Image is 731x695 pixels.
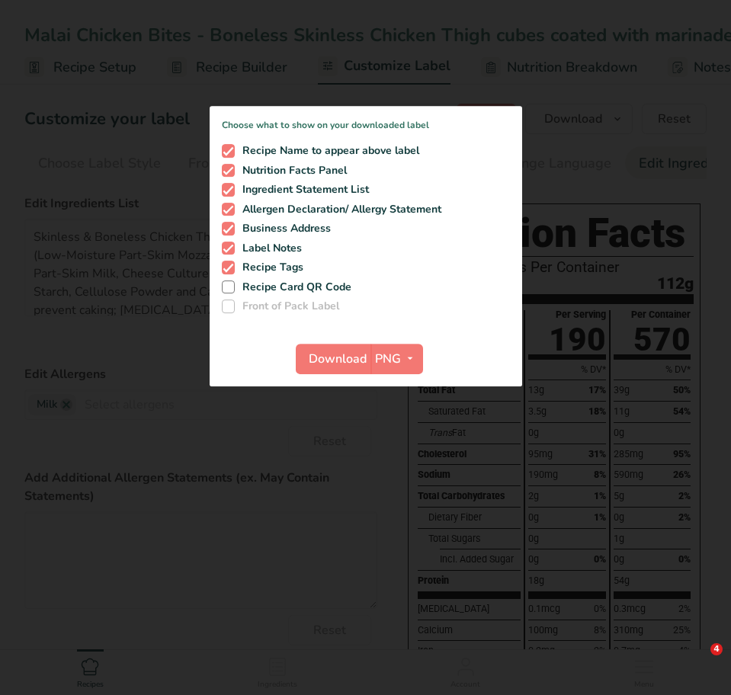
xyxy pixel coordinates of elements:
button: Download [296,344,370,374]
button: PNG [370,344,423,374]
span: Business Address [235,222,331,235]
span: Recipe Card QR Code [235,280,351,294]
span: Recipe Tags [235,261,303,274]
span: Allergen Declaration/ Allergy Statement [235,203,441,216]
span: Download [309,350,367,368]
span: Recipe Name to appear above label [235,144,419,158]
iframe: Intercom live chat [679,643,716,680]
span: Ingredient Statement List [235,183,369,197]
p: Choose what to show on your downloaded label [210,106,522,132]
span: Front of Pack Label [235,299,339,313]
span: 4 [710,643,723,655]
span: Nutrition Facts Panel [235,164,347,178]
span: PNG [375,350,401,368]
span: Label Notes [235,242,302,255]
